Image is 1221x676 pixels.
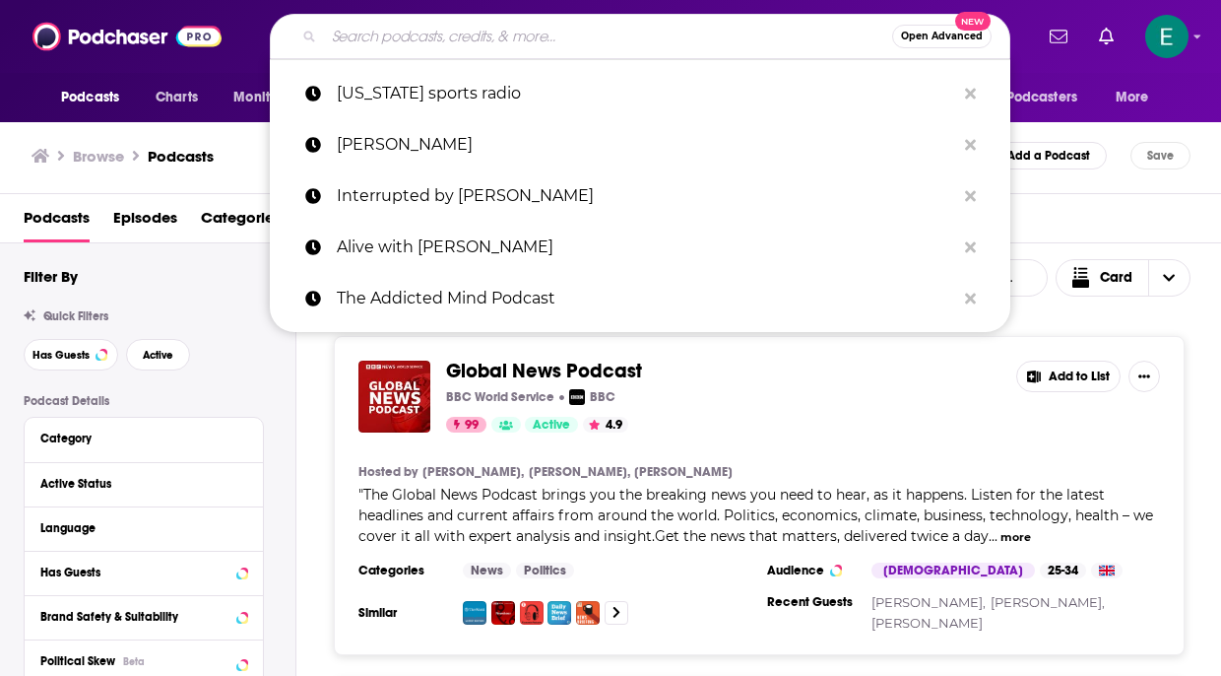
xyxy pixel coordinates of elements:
[148,147,214,166] a: Podcasts
[270,222,1010,273] a: Alive with [PERSON_NAME]
[955,12,991,31] span: New
[446,361,642,382] a: Global News Podcast
[1130,142,1190,169] button: Save
[871,615,983,631] a: [PERSON_NAME]
[1145,15,1189,58] button: Show profile menu
[73,147,124,166] h3: Browse
[583,417,628,433] button: 4.9
[24,267,78,286] h2: Filter By
[1016,361,1121,392] button: Add to List
[40,648,247,673] button: Political SkewBeta
[40,477,234,491] div: Active Status
[40,521,234,535] div: Language
[270,14,1010,59] div: Search podcasts, credits, & more...
[40,432,234,445] div: Category
[270,273,1010,324] a: The Addicted Mind Podcast
[358,605,447,621] h3: Similar
[40,610,230,624] div: Brand Safety & Suitability
[358,464,418,480] h4: Hosted by
[590,389,615,405] p: BBC
[40,560,247,584] button: Has Guests
[767,594,856,610] h3: Recent Guests
[337,222,955,273] p: Alive with Steve Burns
[40,471,247,496] button: Active Status
[547,601,571,625] img: Daily News Brief
[463,563,511,578] a: News
[24,202,90,242] a: Podcasts
[201,202,281,242] a: Categories
[465,416,479,436] span: 99
[892,25,992,48] button: Open AdvancedNew
[1102,79,1174,116] button: open menu
[576,601,600,625] img: FT News Briefing
[40,515,247,540] button: Language
[1040,563,1086,578] div: 25-34
[43,309,108,323] span: Quick Filters
[901,32,983,41] span: Open Advanced
[337,170,955,222] p: Interrupted by Matt Jones
[1091,20,1122,53] a: Show notifications dropdown
[1128,361,1160,392] button: Show More Button
[516,563,574,578] a: Politics
[463,601,486,625] img: The World
[634,464,733,480] a: [PERSON_NAME]
[40,604,247,629] button: Brand Safety & Suitability
[143,350,173,361] span: Active
[126,339,190,371] button: Active
[525,417,578,433] a: Active
[973,142,1108,169] a: Add a Podcast
[337,68,955,119] p: kentucky sports radio
[233,84,303,111] span: Monitoring
[1100,271,1132,285] span: Card
[40,566,230,579] div: Has Guests
[983,84,1077,111] span: For Podcasters
[533,416,570,436] span: Active
[324,21,892,52] input: Search podcasts, credits, & more...
[40,654,115,668] span: Political Skew
[24,394,264,408] p: Podcast Details
[220,79,329,116] button: open menu
[24,339,118,371] button: Has Guests
[113,202,177,242] a: Episodes
[32,18,222,55] img: Podchaser - Follow, Share and Rate Podcasts
[422,464,524,480] a: [PERSON_NAME],
[989,527,997,545] span: ...
[358,486,1153,545] span: "
[1145,15,1189,58] span: Logged in as ellien
[40,426,247,450] button: Category
[358,361,430,433] img: Global News Podcast
[1116,84,1149,111] span: More
[358,563,447,578] h3: Categories
[358,486,1153,545] span: The Global News Podcast brings you the breaking news you need to hear, as it happens. Listen for ...
[991,594,1105,610] a: [PERSON_NAME],
[446,389,554,405] p: BBC World Service
[47,79,145,116] button: open menu
[1145,15,1189,58] img: User Profile
[529,464,630,480] a: [PERSON_NAME],
[520,601,544,625] img: Economist Podcasts
[871,594,986,610] a: [PERSON_NAME],
[270,119,1010,170] a: [PERSON_NAME]
[1042,20,1075,53] a: Show notifications dropdown
[337,119,955,170] p: Matt Jones
[123,655,145,668] div: Beta
[970,79,1106,116] button: open menu
[270,170,1010,222] a: Interrupted by [PERSON_NAME]
[491,601,515,625] img: Newshour
[569,389,585,405] img: BBC
[446,359,642,383] span: Global News Podcast
[337,273,955,324] p: The Addicted Mind Podcast
[767,563,856,578] h3: Audience
[1056,259,1191,297] button: Choose View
